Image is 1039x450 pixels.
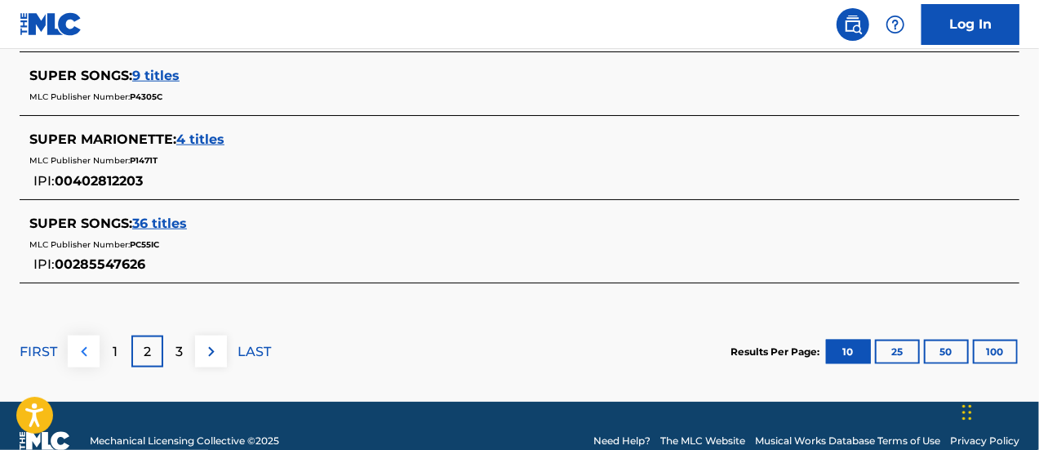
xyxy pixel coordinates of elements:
a: Privacy Policy [950,434,1019,448]
span: 00402812203 [55,173,143,189]
img: left [74,342,94,362]
span: 9 titles [132,68,180,83]
span: SUPER MARIONETTE : [29,131,176,147]
button: 10 [826,340,871,364]
span: 36 titles [132,216,187,231]
span: Mechanical Licensing Collective © 2025 [90,434,279,448]
div: Help [879,8,912,41]
img: help [886,15,905,34]
img: search [843,15,863,34]
span: MLC Publisher Number: [29,155,130,166]
a: Log In [921,4,1019,45]
span: MLC Publisher Number: [29,239,130,250]
span: PC55IC [130,239,159,250]
p: Results Per Page: [730,345,824,359]
button: 50 [924,340,969,364]
img: right [202,342,221,362]
span: SUPER SONGS : [29,68,132,83]
a: Musical Works Database Terms of Use [755,434,940,448]
span: IPI: [33,256,55,272]
span: IPI: [33,173,55,189]
div: Drag [962,388,972,437]
span: P4305C [130,91,162,102]
p: LAST [238,342,271,362]
button: 25 [875,340,920,364]
span: 00285547626 [55,256,145,272]
button: 100 [973,340,1018,364]
span: SUPER SONGS : [29,216,132,231]
p: 1 [113,342,118,362]
iframe: Chat Widget [957,372,1039,450]
p: 2 [144,342,151,362]
p: FIRST [20,342,57,362]
span: 4 titles [176,131,224,147]
span: MLC Publisher Number: [29,91,130,102]
img: MLC Logo [20,12,82,36]
span: P1471T [130,155,158,166]
a: The MLC Website [660,434,745,448]
a: Public Search [837,8,869,41]
a: Need Help? [593,434,650,448]
p: 3 [175,342,183,362]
